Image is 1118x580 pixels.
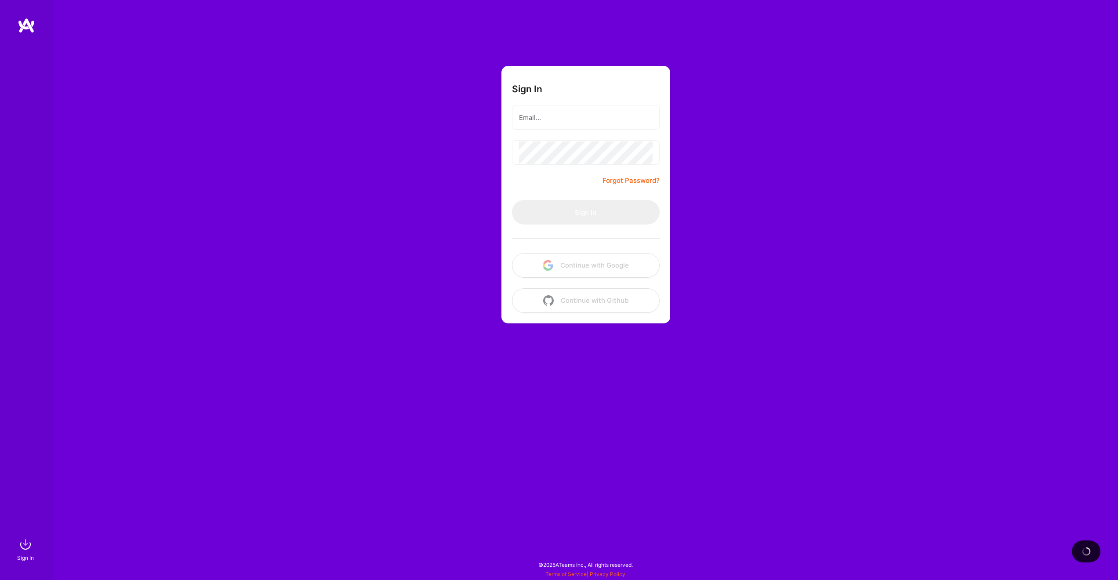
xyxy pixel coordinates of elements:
[519,106,653,129] input: Email...
[18,18,35,33] img: logo
[512,253,660,278] button: Continue with Google
[18,536,34,562] a: sign inSign In
[17,536,34,553] img: sign in
[545,571,587,577] a: Terms of Service
[17,553,34,562] div: Sign In
[512,83,542,94] h3: Sign In
[545,571,625,577] span: |
[543,295,554,306] img: icon
[1082,547,1091,556] img: loading
[53,554,1118,576] div: © 2025 ATeams Inc., All rights reserved.
[512,200,660,225] button: Sign In
[590,571,625,577] a: Privacy Policy
[512,288,660,313] button: Continue with Github
[543,260,553,271] img: icon
[603,175,660,186] a: Forgot Password?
